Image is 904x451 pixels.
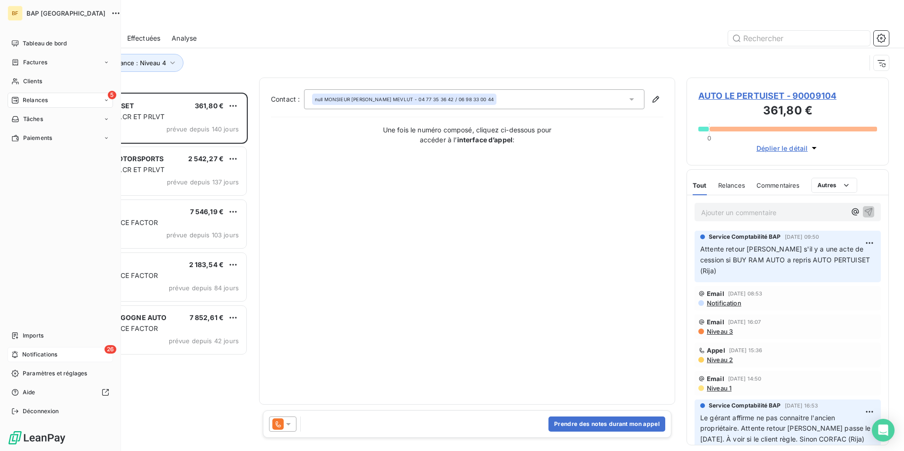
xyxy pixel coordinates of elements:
[693,182,707,189] span: Tout
[754,143,822,154] button: Déplier le détail
[8,55,113,70] a: Factures
[709,233,781,241] span: Service Comptabilité BAP
[195,102,224,110] span: 361,80 €
[8,366,113,381] a: Paramètres et réglages
[23,39,67,48] span: Tableau de bord
[22,350,57,359] span: Notifications
[169,284,239,292] span: prévue depuis 84 jours
[728,376,762,382] span: [DATE] 14:50
[700,245,872,275] span: Attente retour [PERSON_NAME] s'il y a une acte de cession si BUY RAM AUTO a repris AUTO PERTUISET...
[190,313,224,321] span: 7 852,61 €
[315,96,494,103] div: - 04 77 35 36 42 / 06 98 33 00 44
[45,93,248,451] div: grid
[373,125,562,145] p: Une fois le numéro composé, cliquez ci-dessous pour accéder à l’ :
[315,96,413,103] span: null MONSIEUR [PERSON_NAME] MEVLUT
[127,34,161,43] span: Effectuées
[718,182,745,189] span: Relances
[728,319,761,325] span: [DATE] 16:07
[67,54,183,72] button: Niveau de relance : Niveau 4
[728,31,870,46] input: Rechercher
[104,345,116,354] span: 26
[23,369,87,378] span: Paramètres et réglages
[811,178,857,193] button: Autres
[706,356,733,364] span: Niveau 2
[8,36,113,51] a: Tableau de bord
[756,143,808,153] span: Déplier le détail
[172,34,197,43] span: Analyse
[189,260,224,269] span: 2 183,54 €
[729,347,763,353] span: [DATE] 15:36
[756,182,800,189] span: Commentaires
[169,337,239,345] span: prévue depuis 42 jours
[700,414,873,443] span: Le gérant affirme ne pas connaitre l'ancien propriétaire. Attente retour [PERSON_NAME] passe le [...
[707,290,724,297] span: Email
[167,178,239,186] span: prévue depuis 137 jours
[188,155,224,163] span: 2 542,27 €
[166,125,239,133] span: prévue depuis 140 jours
[23,96,48,104] span: Relances
[8,385,113,400] a: Aide
[728,291,763,296] span: [DATE] 08:53
[707,347,725,354] span: Appel
[706,384,731,392] span: Niveau 1
[23,331,43,340] span: Imports
[707,318,724,326] span: Email
[23,134,52,142] span: Paiements
[8,430,66,445] img: Logo LeanPay
[785,403,818,408] span: [DATE] 16:53
[8,130,113,146] a: Paiements
[8,328,113,343] a: Imports
[548,416,665,432] button: Prendre des notes durant mon appel
[706,299,741,307] span: Notification
[707,375,724,382] span: Email
[709,401,781,410] span: Service Comptabilité BAP
[698,102,877,121] h3: 361,80 €
[166,231,239,239] span: prévue depuis 103 jours
[23,77,42,86] span: Clients
[707,134,711,142] span: 0
[706,328,733,335] span: Niveau 3
[698,89,877,102] span: AUTO LE PERTUISET - 90009104
[190,208,224,216] span: 7 546,19 €
[108,91,116,99] span: 5
[26,9,105,17] span: BAP [GEOGRAPHIC_DATA]
[23,115,43,123] span: Tâches
[23,407,59,416] span: Déconnexion
[8,74,113,89] a: Clients
[81,59,166,67] span: Niveau de relance : Niveau 4
[8,93,113,108] a: 5Relances
[23,58,47,67] span: Factures
[23,388,35,397] span: Aide
[785,234,819,240] span: [DATE] 09:50
[457,136,513,144] strong: interface d’appel
[271,95,304,104] label: Contact :
[8,112,113,127] a: Tâches
[872,419,895,442] div: Open Intercom Messenger
[8,6,23,21] div: BF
